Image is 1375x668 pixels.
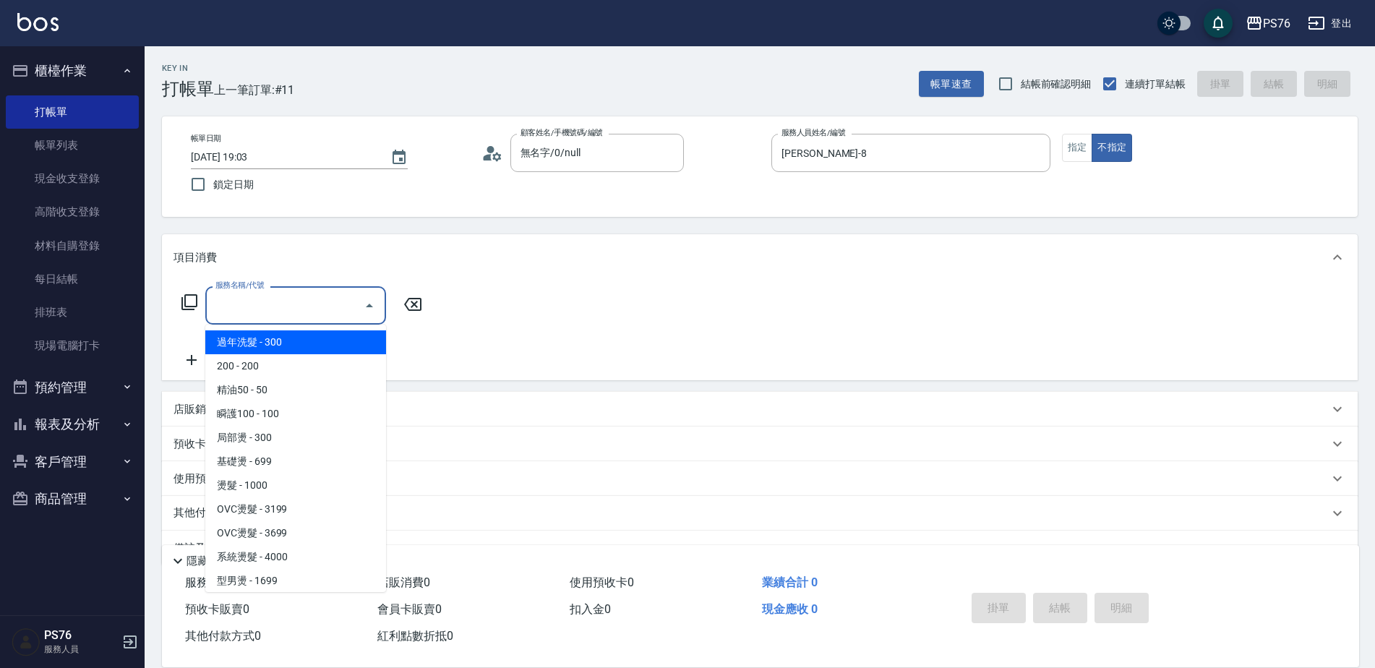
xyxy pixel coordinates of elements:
[6,262,139,296] a: 每日結帳
[213,177,254,192] span: 鎖定日期
[6,480,139,518] button: 商品管理
[919,71,984,98] button: 帳單速查
[358,294,381,317] button: Close
[6,443,139,481] button: 客戶管理
[185,575,238,589] span: 服務消費 0
[205,378,386,402] span: 精油50 - 50
[377,602,442,616] span: 會員卡販賣 0
[6,296,139,329] a: 排班表
[6,52,139,90] button: 櫃檯作業
[162,461,1358,496] div: 使用預收卡
[570,602,611,616] span: 扣入金 0
[6,195,139,228] a: 高階收支登錄
[781,127,845,138] label: 服務人員姓名/編號
[6,406,139,443] button: 報表及分析
[762,575,818,589] span: 業績合計 0
[1092,134,1132,162] button: 不指定
[205,569,386,593] span: 型男燙 - 1699
[1062,134,1093,162] button: 指定
[174,250,217,265] p: 項目消費
[205,497,386,521] span: OVC燙髮 - 3199
[1204,9,1233,38] button: save
[44,643,118,656] p: 服務人員
[205,450,386,474] span: 基礎燙 - 699
[12,628,40,656] img: Person
[162,531,1358,565] div: 備註及來源
[44,628,118,643] h5: PS76
[191,133,221,144] label: 帳單日期
[205,402,386,426] span: 瞬護100 - 100
[214,81,295,99] span: 上一筆訂單:#11
[205,474,386,497] span: 燙髮 - 1000
[205,545,386,569] span: 系統燙髮 - 4000
[205,330,386,354] span: 過年洗髮 - 300
[205,354,386,378] span: 200 - 200
[162,64,214,73] h2: Key In
[570,575,634,589] span: 使用預收卡 0
[191,145,376,169] input: YYYY/MM/DD hh:mm
[6,162,139,195] a: 現金收支登錄
[1263,14,1290,33] div: PS76
[174,541,228,556] p: 備註及來源
[377,629,453,643] span: 紅利點數折抵 0
[6,229,139,262] a: 材料自購登錄
[162,79,214,99] h3: 打帳單
[174,471,228,487] p: 使用預收卡
[205,426,386,450] span: 局部燙 - 300
[521,127,603,138] label: 顧客姓名/手機號碼/編號
[162,392,1358,427] div: 店販銷售
[6,329,139,362] a: 現場電腦打卡
[185,602,249,616] span: 預收卡販賣 0
[1021,77,1092,92] span: 結帳前確認明細
[1302,10,1358,37] button: 登出
[162,427,1358,461] div: 預收卡販賣
[205,521,386,545] span: OVC燙髮 - 3699
[187,554,252,569] p: 隱藏業績明細
[17,13,59,31] img: Logo
[215,280,264,291] label: 服務名稱/代號
[162,234,1358,281] div: 項目消費
[185,629,261,643] span: 其他付款方式 0
[6,129,139,162] a: 帳單列表
[377,575,430,589] span: 店販消費 0
[6,369,139,406] button: 預約管理
[174,402,217,417] p: 店販銷售
[762,602,818,616] span: 現金應收 0
[174,505,307,521] p: 其他付款方式
[1240,9,1296,38] button: PS76
[382,140,416,175] button: Choose date, selected date is 2025-09-16
[1125,77,1186,92] span: 連續打單結帳
[6,95,139,129] a: 打帳單
[162,496,1358,531] div: 其他付款方式入金可用餘額: 0
[174,437,228,452] p: 預收卡販賣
